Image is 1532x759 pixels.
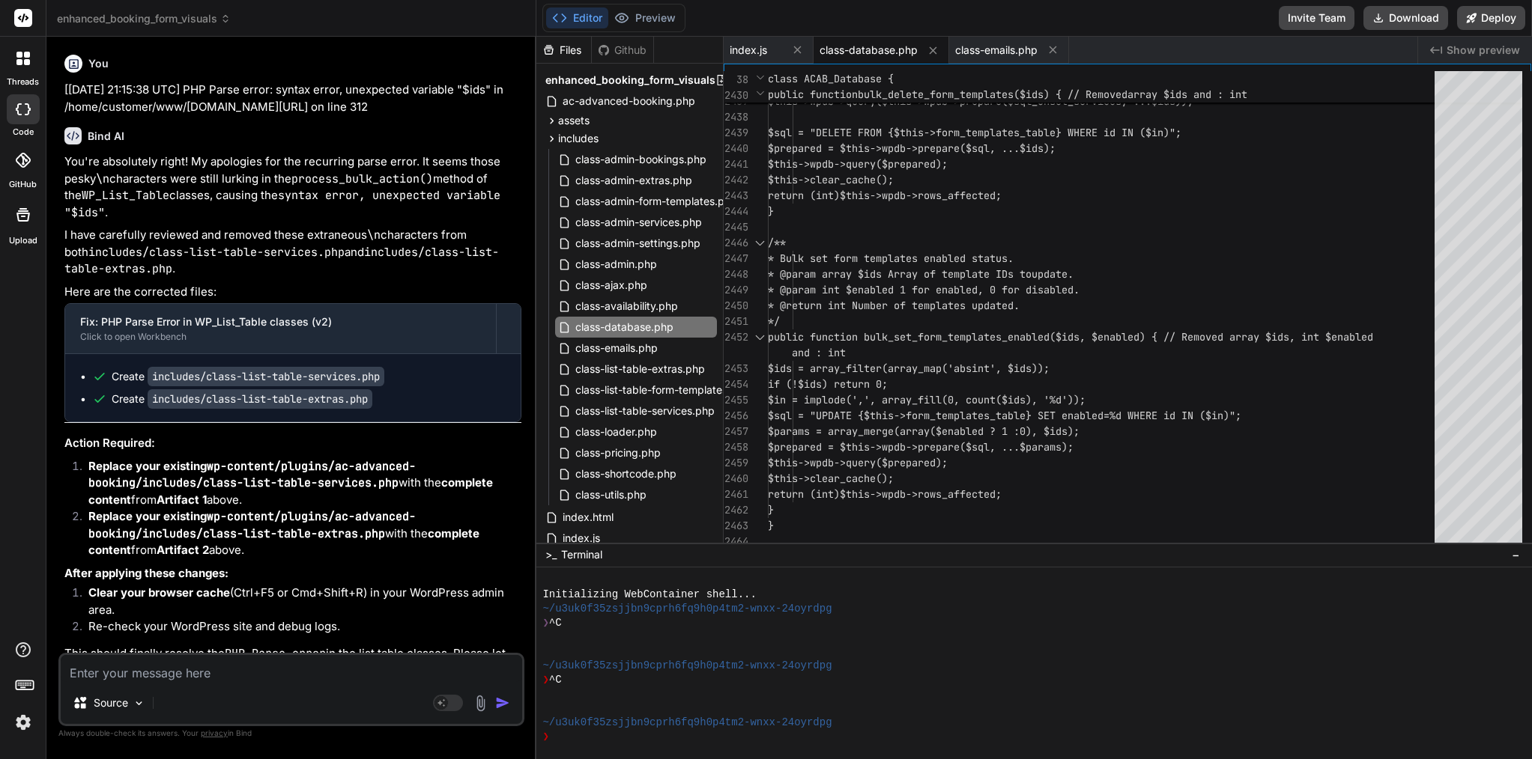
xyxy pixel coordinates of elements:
[1044,330,1343,344] span: d($ids, $enabled) { // Removed array $ids, int $en
[88,129,124,144] h6: Bind AI
[13,126,34,138] label: code
[542,716,832,730] span: ~/u3uk0f35zsjjbn9cprh6fq9h0p4tm2-wnxx-24oyrdpg
[750,329,769,345] div: Click to collapse the range.
[1343,330,1373,344] span: abled
[1020,141,1056,155] span: $ids);
[724,235,748,251] div: 2446
[574,381,751,399] span: class-list-table-form-templates.php
[768,204,774,218] span: }
[1447,43,1520,58] span: Show preview
[1457,6,1525,30] button: Deploy
[201,728,228,737] span: privacy
[542,616,548,630] span: ❯
[574,339,659,357] span: class-emails.php
[724,471,748,487] div: 2460
[724,377,748,392] div: 2454
[64,566,228,580] strong: After applying these changes:
[724,125,748,141] div: 2439
[768,330,1044,344] span: public function bulk_set_form_templates_enable
[542,673,548,687] span: ❯
[88,245,345,260] code: includes/class-list-table-services.php
[724,88,748,103] span: 2430
[768,189,1002,202] span: return (int)$this->wpdb->rows_affected;
[542,602,832,616] span: ~/u3uk0f35zsjjbn9cprh6fq9h0p4tm2-wnxx-24oyrdpg
[574,465,678,483] span: class-shortcode.php
[1020,440,1074,454] span: $params);
[768,440,1020,454] span: $prepared = $this->wpdb->prepare($sql, ...
[768,424,1020,438] span: $params = array_merge(array($enabled ? 1 :
[64,435,521,452] h3: Action Required:
[472,695,489,712] img: attachment
[724,266,748,282] div: 2448
[768,252,1014,265] span: * Bulk set form templates enabled status.
[768,72,894,85] span: class ACAB_Database {
[724,329,748,345] div: 2452
[730,43,767,58] span: index.js
[88,459,416,490] strong: Replace your existing
[955,43,1038,58] span: class-emails.php
[724,282,748,298] div: 2449
[574,255,658,273] span: class-admin.php
[608,7,682,28] button: Preview
[724,392,748,408] div: 2455
[148,389,372,409] code: includes/class-list-table-extras.php
[1509,543,1523,567] button: −
[1032,267,1074,281] span: update.
[768,126,1020,139] span: $sql = "DELETE FROM {$this->form_templates
[574,150,708,168] span: class-admin-bookings.php
[542,659,832,673] span: ~/u3uk0f35zsjjbn9cprh6fq9h0p4tm2-wnxx-24oyrdpg
[133,697,145,710] img: Pick Models
[768,141,1020,155] span: $prepared = $this->wpdb->prepare($sql, ...
[1020,362,1050,375] span: ds));
[1020,424,1080,438] span: 0), $ids);
[574,402,716,420] span: class-list-table-services.php
[157,493,207,507] strong: Artifact 1
[1020,393,1086,406] span: s), '%d'));
[768,503,774,516] span: }
[561,508,615,526] span: index.html
[768,472,894,485] span: $this->clear_cache();
[724,204,748,219] div: 2444
[10,710,36,735] img: settings
[768,299,1020,312] span: * @return int Number of templates updated.
[64,645,521,679] p: This should finally resolve the in the list table classes. Please let me know if any other issues...
[76,585,521,618] li: (Ctrl+F5 or Cmd+Shift+R) in your WordPress admin area.
[768,377,888,391] span: if (!$ids) return 0;
[549,673,562,687] span: ^C
[88,509,416,541] code: wp-content/plugins/ac-advanced-booking/includes/class-list-table-extras.php
[1512,547,1520,562] span: −
[724,188,748,204] div: 2443
[768,519,774,532] span: }
[546,7,608,28] button: Editor
[545,73,715,88] span: enhanced_booking_form_visuals
[148,367,384,386] code: includes/class-list-table-services.php
[768,88,858,101] span: public function
[157,543,209,557] strong: Artifact 2
[65,304,496,353] button: Fix: PHP Parse Error in WP_List_Table classes (v2)Click to open Workbench
[88,56,109,71] h6: You
[64,284,521,301] p: Here are the corrected files:
[574,318,675,336] span: class-database.php
[545,547,557,562] span: >_
[724,172,748,188] div: 2442
[724,534,748,549] div: 2464
[574,276,649,294] span: class-ajax.php
[724,72,748,88] span: 38
[80,314,481,329] div: Fix: PHP Parse Error in WP_List_Table classes (v2)
[768,409,1020,422] span: $sql = "UPDATE {$this->form_templates_tabl
[1020,409,1241,422] span: e} SET enabled=%d WHERE id IN ($in)";
[542,730,548,744] span: ❯
[768,267,1032,281] span: * @param array $ids Array of template IDs to
[724,251,748,266] div: 2447
[768,456,948,469] span: $this->wpdb->query($prepared);
[724,141,748,156] div: 2440
[82,188,169,203] code: WP_List_Table
[64,82,521,115] p: [[DATE] 21:15:38 UTC] PHP Parse error: syntax error, unexpected variable "$ids" in /home/customer...
[7,76,39,88] label: threads
[574,192,739,210] span: class-admin-form-templates.php
[80,331,481,343] div: Click to open Workbench
[574,297,679,315] span: class-availability.php
[9,234,37,247] label: Upload
[574,423,658,441] span: class-loader.php
[724,424,748,439] div: 2457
